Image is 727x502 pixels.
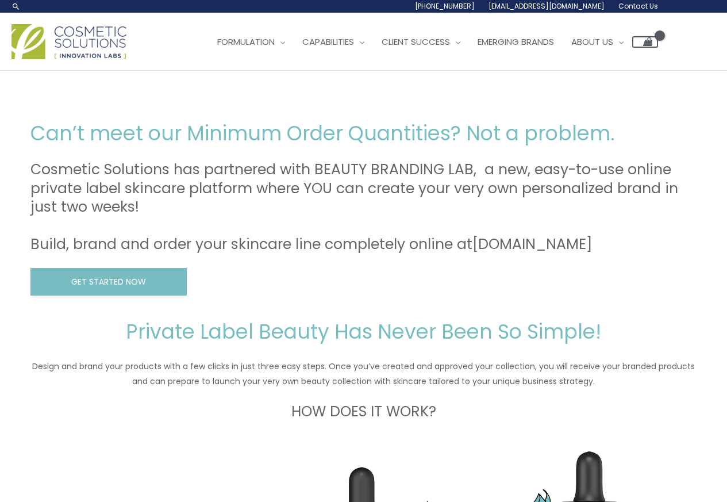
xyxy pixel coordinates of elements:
a: Client Success [373,25,469,59]
span: [EMAIL_ADDRESS][DOMAIN_NAME] [488,1,605,11]
h3: HOW DOES IT WORK? [30,403,697,421]
span: Contact Us [618,1,658,11]
a: Formulation [209,25,294,59]
p: Design and brand your products with a few clicks in just three easy steps. Once you’ve created an... [30,359,697,389]
a: Emerging Brands [469,25,563,59]
span: Capabilities [302,36,354,48]
h2: Private Label Beauty Has Never Been So Simple! [30,319,697,345]
h2: Can’t meet our Minimum Order Quantities? Not a problem. [30,120,697,147]
a: Search icon link [11,2,21,11]
a: Capabilities [294,25,373,59]
span: About Us [571,36,613,48]
a: GET STARTED NOW [30,268,187,296]
a: About Us [563,25,632,59]
a: [DOMAIN_NAME] [472,234,593,254]
nav: Site Navigation [200,25,658,59]
span: [PHONE_NUMBER] [415,1,475,11]
img: Cosmetic Solutions Logo [11,24,126,59]
span: Formulation [217,36,275,48]
a: View Shopping Cart, empty [632,36,658,48]
h3: Cosmetic Solutions has partnered with BEAUTY BRANDING LAB, a new, easy-to-use online private labe... [30,160,697,254]
span: Emerging Brands [478,36,554,48]
span: Client Success [382,36,450,48]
